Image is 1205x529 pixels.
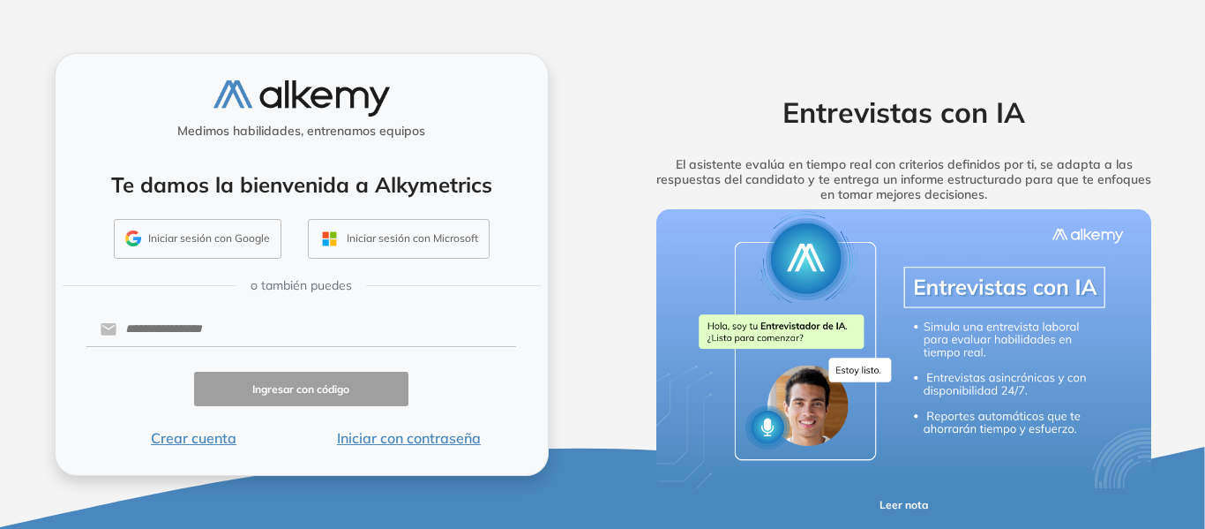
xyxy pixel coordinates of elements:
h2: Entrevistas con IA [629,95,1179,129]
h5: El asistente evalúa en tiempo real con criterios definidos por ti, se adapta a las respuestas del... [629,157,1179,201]
button: Leer nota [835,488,973,523]
button: Ingresar con código [194,372,409,406]
h5: Medimos habilidades, entrenamos equipos [63,124,541,139]
img: img-more-info [656,209,1152,488]
img: GMAIL_ICON [125,230,141,246]
h4: Te damos la bienvenida a Alkymetrics [79,172,525,198]
button: Crear cuenta [86,427,302,449]
img: logo-alkemy [213,80,390,117]
iframe: Chat Widget [887,324,1205,529]
div: Widget de chat [887,324,1205,529]
button: Iniciar sesión con Google [114,219,281,260]
span: o también puedes [251,276,352,295]
button: Iniciar sesión con Microsoft [308,219,490,260]
button: Iniciar con contraseña [301,427,516,449]
img: OUTLOOK_ICON [319,229,340,249]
